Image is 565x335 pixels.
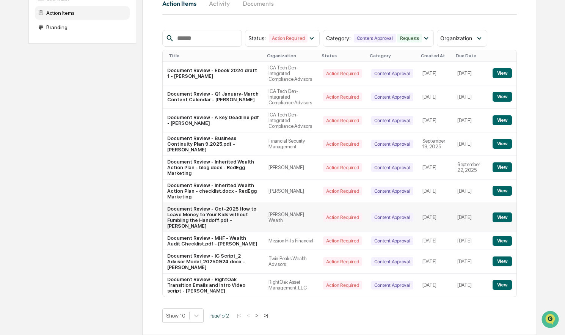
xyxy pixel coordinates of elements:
[253,312,261,319] button: >
[264,232,319,250] td: Mission Hills Financial
[323,257,362,266] div: Action Required
[326,35,351,41] span: Category :
[163,179,264,203] td: Document Review - Inherited Wealth Action Plan - checklist.docx - RedEgg Marketing
[493,212,512,222] button: View
[371,213,413,222] div: Content Approval
[323,140,362,148] div: Action Required
[418,109,453,132] td: [DATE]
[371,93,413,101] div: Content Approval
[453,109,488,132] td: [DATE]
[453,179,488,203] td: [DATE]
[15,110,48,118] span: Data Lookup
[264,179,319,203] td: [PERSON_NAME]
[453,62,488,85] td: [DATE]
[541,310,561,330] iframe: Open customer support
[418,203,453,232] td: [DATE]
[163,274,264,297] td: Document Review - RightOak Transition Emails and Intro Video script - [PERSON_NAME]
[169,53,261,58] div: Title
[453,132,488,156] td: [DATE]
[493,68,512,78] button: View
[453,232,488,250] td: [DATE]
[418,179,453,203] td: [DATE]
[8,111,14,117] div: 🔎
[267,53,315,58] div: Organization
[421,53,450,58] div: Created At
[63,96,94,103] span: Attestations
[418,156,453,179] td: [DATE]
[418,274,453,297] td: [DATE]
[163,62,264,85] td: Document Review - Ebook 2024 draft 1 - [PERSON_NAME]
[371,69,413,78] div: Content Approval
[371,163,413,172] div: Content Approval
[75,129,92,134] span: Pylon
[245,312,252,319] button: <
[163,156,264,179] td: Document Review - Inherited Wealth Action Plan - blog.docx - RedEgg Marketing
[163,232,264,250] td: Document Review - MHF - Wealth Audit Checklist.pdf - [PERSON_NAME]
[35,6,130,20] div: Action Items
[129,60,138,69] button: Start new chat
[323,93,362,101] div: Action Required
[418,85,453,109] td: [DATE]
[264,109,319,132] td: ICA Tech Den-Integrated Compliance Advisors
[397,34,422,42] div: Requests
[453,203,488,232] td: [DATE]
[371,281,413,289] div: Content Approval
[371,257,413,266] div: Content Approval
[264,156,319,179] td: [PERSON_NAME]
[370,53,415,58] div: Category
[418,132,453,156] td: September 18, 2025
[209,313,229,319] span: Page 1 of 2
[8,16,138,28] p: How can we help?
[493,280,512,290] button: View
[248,35,266,41] span: Status :
[264,274,319,297] td: RightOak Asset Management, LLC
[26,58,124,66] div: Start new chat
[264,203,319,232] td: [PERSON_NAME] Wealth
[323,213,362,222] div: Action Required
[354,34,396,42] div: Content Approval
[163,203,264,232] td: Document Review - Oct-2025 How to Leave Money to Your Kids without Fumbling the Handoff.pdf - [PE...
[493,115,512,125] button: View
[371,187,413,195] div: Content Approval
[418,62,453,85] td: [DATE]
[493,236,512,246] button: View
[418,232,453,250] td: [DATE]
[5,93,52,106] a: 🖐️Preclearance
[418,250,453,274] td: [DATE]
[26,66,96,72] div: We're available if you need us!
[264,62,319,85] td: ICA Tech Den-Integrated Compliance Advisors
[235,312,243,319] button: |<
[323,69,362,78] div: Action Required
[52,93,97,106] a: 🗄️Attestations
[264,132,319,156] td: Financial Security Management
[493,139,512,149] button: View
[8,58,21,72] img: 1746055101610-c473b297-6a78-478c-a979-82029cc54cd1
[35,20,130,34] div: Branding
[371,140,413,148] div: Content Approval
[163,85,264,109] td: Document Review - Q1 January-March Content Calendar - [PERSON_NAME]
[453,274,488,297] td: [DATE]
[53,128,92,134] a: Powered byPylon
[371,236,413,245] div: Content Approval
[269,34,308,42] div: Action Required
[322,53,363,58] div: Status
[264,250,319,274] td: Twin Peaks Wealth Advisors
[493,162,512,172] button: View
[5,107,51,121] a: 🔎Data Lookup
[163,132,264,156] td: Document Review - Business Continuity Plan 9.2025.pdf - [PERSON_NAME]
[15,96,49,103] span: Preclearance
[8,96,14,102] div: 🖐️
[453,250,488,274] td: [DATE]
[55,96,61,102] div: 🗄️
[493,256,512,266] button: View
[493,92,512,102] button: View
[440,35,472,41] span: Organization
[493,186,512,196] button: View
[163,250,264,274] td: Document Review - IG Script_2 Advisor Model_20250924.docx - [PERSON_NAME]
[163,109,264,132] td: Document Review - A key Deadline.pdf - [PERSON_NAME]
[323,163,362,172] div: Action Required
[323,116,362,125] div: Action Required
[262,312,271,319] button: >|
[453,85,488,109] td: [DATE]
